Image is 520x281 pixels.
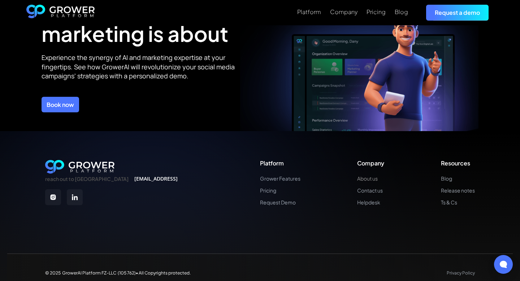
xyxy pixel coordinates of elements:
a: Platform [297,8,321,16]
a: Privacy Policy [447,271,475,276]
a: Company [330,8,357,16]
div: Platform [297,8,321,15]
a: Ts & Cs [441,199,475,206]
a: home [26,5,95,21]
a: Grower Features [260,176,300,182]
p: Experience the synergy of AI and marketing expertise at your fingertips. See how GrowerAI will re... [42,53,240,81]
a: Pricing [367,8,386,16]
div: Platform [260,160,300,167]
a: Contact us [357,187,384,194]
a: Blog [395,8,408,16]
div: Company [357,160,384,167]
div: Company [330,8,357,15]
a: About us [357,176,384,182]
a: Release notes [441,187,475,194]
div: Resources [441,160,475,167]
a: Request Demo [260,199,300,206]
div: reach out to [GEOGRAPHIC_DATA] [45,176,129,182]
div: Pricing [367,8,386,15]
div: Blog [395,8,408,15]
div: © 2025 GrowerAI Platform FZ-LLC (105 762)• All Copyrights protected. [45,271,191,276]
a: Blog [441,176,475,182]
a: Pricing [260,187,300,194]
a: Book now [42,97,79,112]
a: Request a demo [426,5,489,20]
a: [EMAIL_ADDRESS] [134,176,178,182]
a: Helpdesk [357,199,384,206]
